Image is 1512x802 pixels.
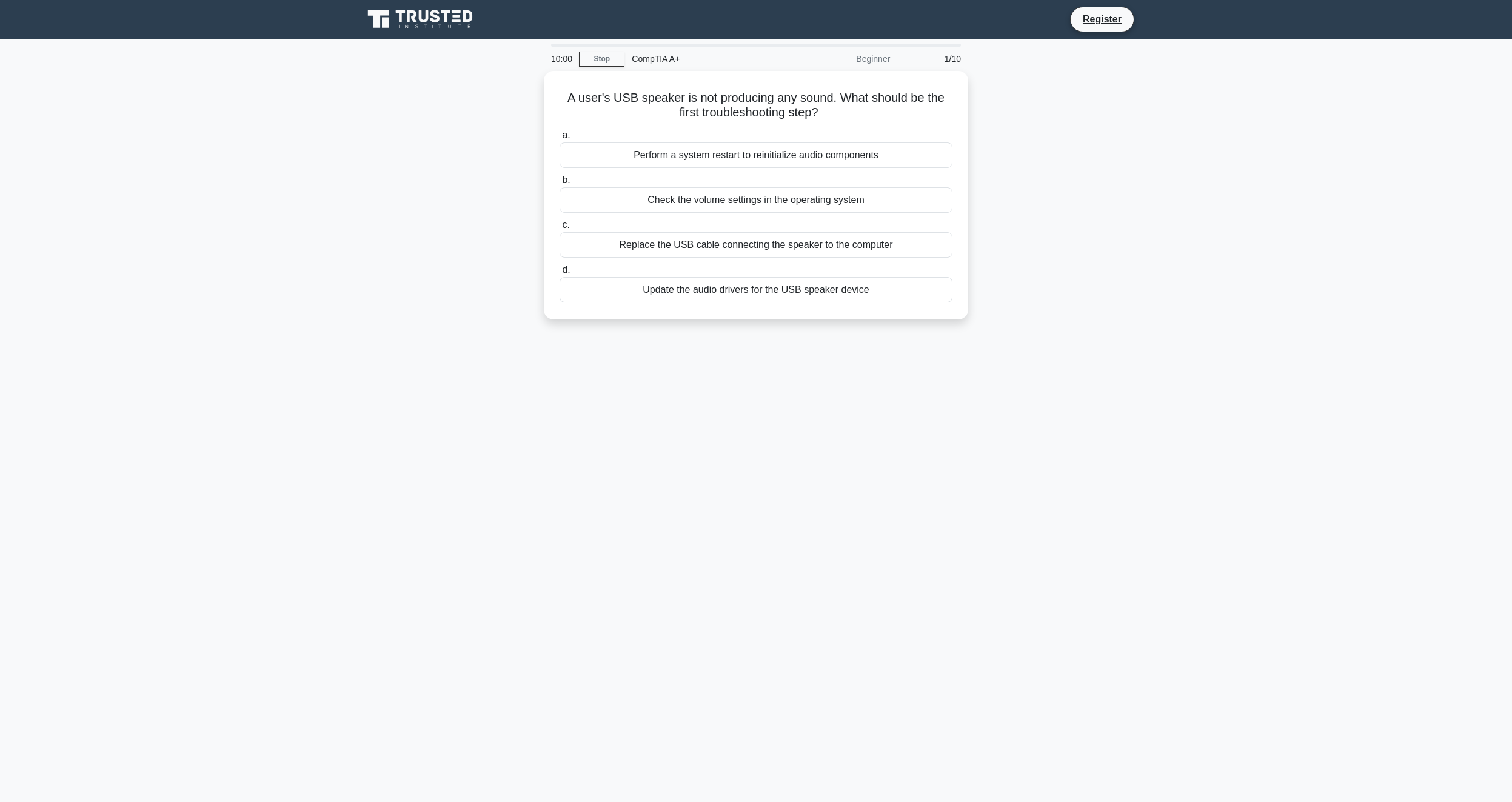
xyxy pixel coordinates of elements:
[558,90,954,121] h5: A user's USB speaker is not producing any sound. What should be the first troubleshooting step?
[1075,12,1129,27] a: Register
[544,47,579,71] div: 10:00
[791,47,897,71] div: Beginner
[562,130,570,140] span: a.
[562,175,570,185] span: b.
[560,277,952,302] div: Update the audio drivers for the USB speaker device
[560,232,952,258] div: Replace the USB cable connecting the speaker to the computer
[562,219,569,230] span: c.
[560,187,952,213] div: Check the volume settings in the operating system
[624,47,791,71] div: CompTIA A+
[897,47,968,71] div: 1/10
[579,52,624,67] a: Stop
[560,142,952,168] div: Perform a system restart to reinitialize audio components
[562,264,570,275] span: d.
